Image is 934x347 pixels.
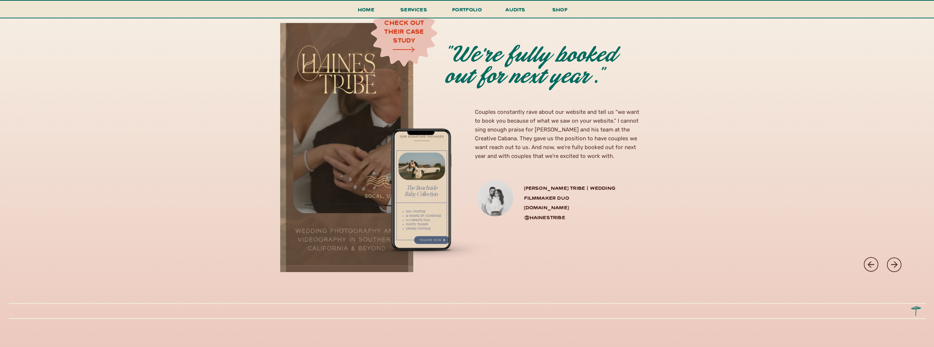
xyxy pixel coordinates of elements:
a: services [399,5,429,18]
h2: "We're fully booked out for next year ." [445,45,647,100]
a: audits [505,5,527,18]
a: Home [355,5,378,18]
span: services [400,6,427,13]
a: shop [542,5,578,18]
p: Couples constantly rave about our website and tell us “we want to book you because of what we saw... [475,108,640,167]
a: check out their case study [384,18,425,44]
h3: [PERSON_NAME] Tribe | WEDDING filmmaker duo [DOMAIN_NAME] @hainestribe [524,183,643,216]
a: portfolio [450,5,484,18]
